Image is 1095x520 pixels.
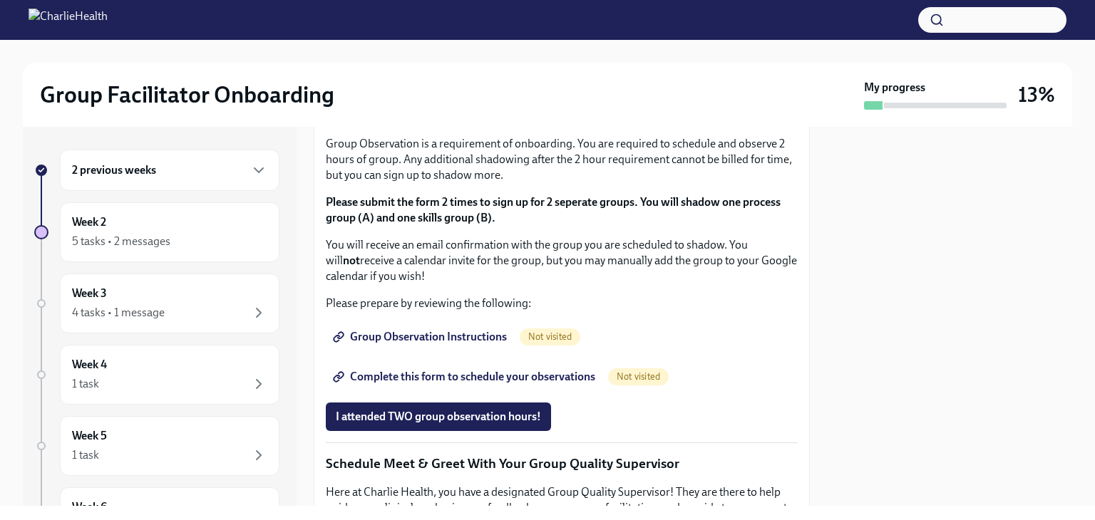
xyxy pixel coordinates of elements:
p: Schedule Meet & Greet With Your Group Quality Supervisor [326,454,798,473]
strong: not [343,254,360,267]
span: I attended TWO group observation hours! [336,410,541,424]
p: Please prepare by reviewing the following: [326,296,798,311]
h6: Week 5 [72,428,107,444]
p: You will receive an email confirmation with the group you are scheduled to shadow. You will recei... [326,237,798,284]
h6: 2 previous weeks [72,162,156,178]
a: Complete this form to schedule your observations [326,363,605,391]
button: I attended TWO group observation hours! [326,402,551,431]
p: Group Observation is a requirement of onboarding. You are required to schedule and observe 2 hour... [326,136,798,183]
h2: Group Facilitator Onboarding [40,80,334,109]
span: Group Observation Instructions [336,330,507,344]
strong: Please submit the form 2 times to sign up for 2 seperate groups. You will shadow one process grou... [326,195,781,224]
a: Group Observation Instructions [326,323,517,351]
span: Not visited [520,331,580,342]
span: Complete this form to schedule your observations [336,370,595,384]
h6: Week 2 [72,214,106,230]
div: 4 tasks • 1 message [72,305,165,321]
div: 5 tasks • 2 messages [72,234,170,249]
span: Not visited [608,371,669,382]
div: 1 task [72,447,99,463]
a: Week 34 tasks • 1 message [34,274,279,333]
a: Week 41 task [34,345,279,405]
h6: Week 6 [72,499,107,515]
strong: My progress [864,80,925,95]
div: 1 task [72,376,99,392]
h3: 13% [1018,82,1055,108]
h6: Week 4 [72,357,107,373]
a: Week 25 tasks • 2 messages [34,202,279,262]
div: 2 previous weeks [60,150,279,191]
img: CharlieHealth [29,9,108,31]
p: Here at Charlie Health, you have a designated Group Quality Supervisor! They are there to help gu... [326,484,798,516]
h6: Week 3 [72,286,107,301]
a: Week 51 task [34,416,279,476]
